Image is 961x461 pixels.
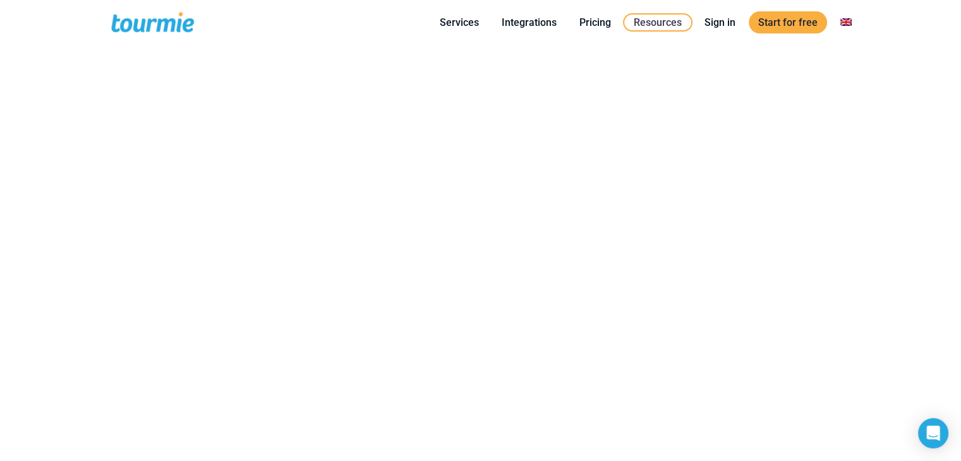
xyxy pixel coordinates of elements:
[623,13,692,32] a: Resources
[570,15,620,30] a: Pricing
[695,15,745,30] a: Sign in
[430,15,488,30] a: Services
[749,11,827,33] a: Start for free
[492,15,566,30] a: Integrations
[918,418,948,448] div: Open Intercom Messenger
